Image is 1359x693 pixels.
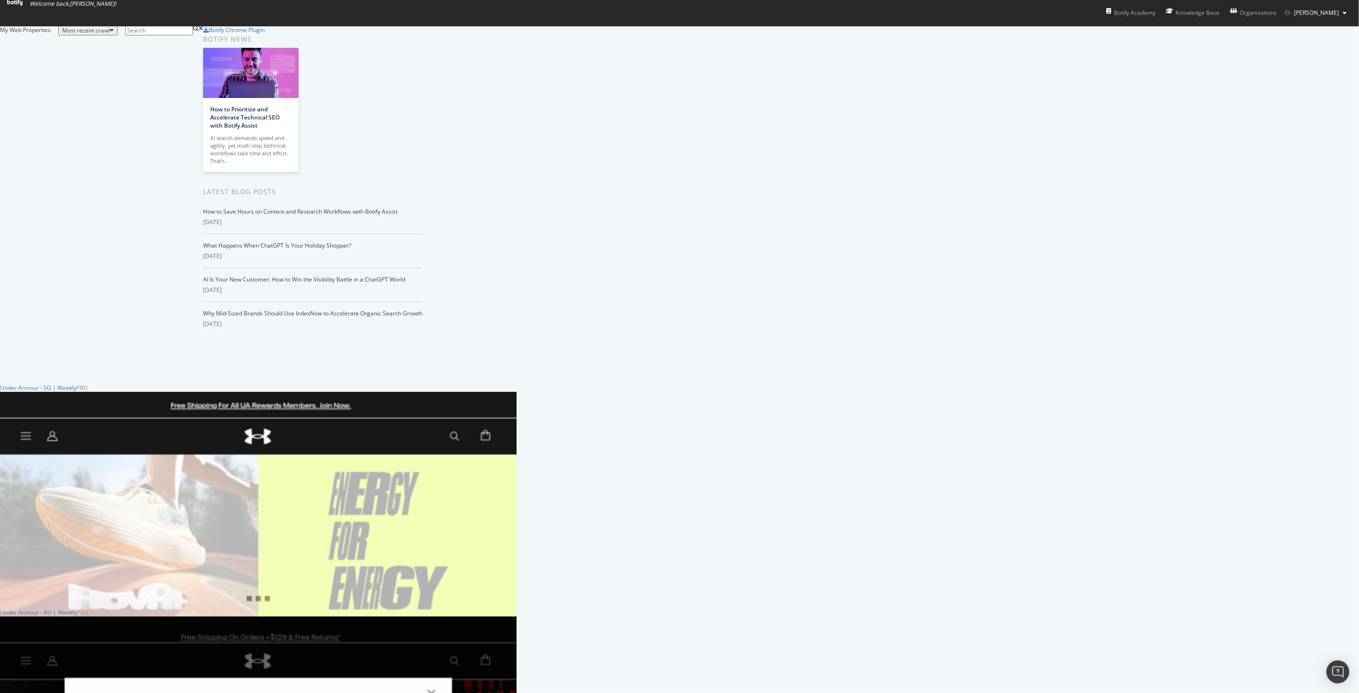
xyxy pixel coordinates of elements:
[58,26,118,35] button: Most recent crawl
[125,26,193,35] input: Search
[209,26,265,34] div: Botify Chrome Plugin
[77,608,88,617] div: Pro
[1106,8,1155,18] div: Botify Academy
[203,34,422,44] div: Botify news
[1230,8,1277,18] div: Organizations
[203,26,265,34] a: Botify Chrome Plugin
[76,384,87,392] div: Pro
[1277,5,1354,21] button: [PERSON_NAME]
[1327,661,1349,683] div: Open Intercom Messenger
[1294,9,1339,17] span: David Drey
[1166,8,1219,18] div: Knowledge Base
[62,27,110,34] div: Most recent crawl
